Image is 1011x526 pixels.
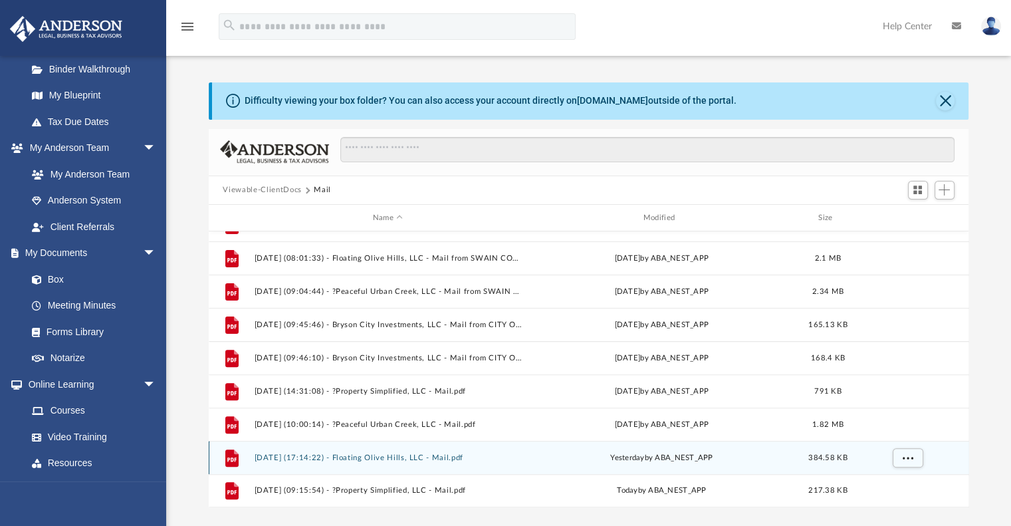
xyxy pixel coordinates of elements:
[617,487,637,495] span: today
[610,454,644,461] span: yesterday
[19,319,163,345] a: Forms Library
[254,487,522,495] button: [DATE] (09:15:54) - ?Property Simplified, LLC - Mail.pdf
[9,371,169,398] a: Online Learningarrow_drop_down
[19,345,169,372] a: Notarize
[19,82,169,109] a: My Blueprint
[528,452,796,464] div: by ABA_NEST_APP
[19,161,163,188] a: My Anderson Team
[254,354,522,362] button: [DATE] (09:46:10) - Bryson City Investments, LLC - Mail from CITY OF [PERSON_NAME] UTILITIES.pdf
[801,212,854,224] div: Size
[19,188,169,214] a: Anderson System
[860,212,953,224] div: id
[810,354,844,362] span: 168.4 KB
[935,181,955,199] button: Add
[528,419,796,431] div: [DATE] by ABA_NEST_APP
[9,476,176,503] a: Billingarrow_drop_down
[340,137,954,162] input: Search files and folders
[9,135,169,162] a: My Anderson Teamarrow_drop_down
[908,181,928,199] button: Switch to Grid View
[254,287,522,296] button: [DATE] (09:04:44) - ?Peaceful Urban Creek, LLC - Mail from SWAIN COUNTY TAX OFFICE.pdf
[577,95,648,106] a: [DOMAIN_NAME]
[892,448,923,468] button: More options
[223,184,301,196] button: Viewable-ClientDocs
[808,321,847,329] span: 165.13 KB
[179,25,195,35] a: menu
[19,213,169,240] a: Client Referrals
[314,184,331,196] button: Mail
[19,266,163,293] a: Box
[812,421,843,428] span: 1.82 MB
[808,487,847,495] span: 217.38 KB
[528,352,796,364] div: [DATE] by ABA_NEST_APP
[254,321,522,329] button: [DATE] (09:45:46) - Bryson City Investments, LLC - Mail from CITY OF [PERSON_NAME] UTILITIES.pdf
[528,253,796,265] div: [DATE] by ABA_NEST_APP
[19,293,169,319] a: Meeting Minutes
[254,420,522,429] button: [DATE] (10:00:14) - ?Peaceful Urban Creek, LLC - Mail.pdf
[812,288,843,295] span: 2.34 MB
[527,212,795,224] div: Modified
[143,371,169,398] span: arrow_drop_down
[253,212,521,224] div: Name
[9,240,169,267] a: My Documentsarrow_drop_down
[19,56,176,82] a: Binder Walkthrough
[19,424,163,450] a: Video Training
[245,94,736,108] div: Difficulty viewing your box folder? You can also access your account directly on outside of the p...
[19,398,169,424] a: Courses
[528,485,796,497] div: by ABA_NEST_APP
[254,387,522,396] button: [DATE] (14:31:08) - ?Property Simplified, LLC - Mail.pdf
[19,450,169,477] a: Resources
[143,135,169,162] span: arrow_drop_down
[143,476,169,503] span: arrow_drop_down
[814,255,841,262] span: 2.1 MB
[254,254,522,263] button: [DATE] (08:01:33) - Floating Olive Hills, LLC - Mail from SWAIN COUNTY TAX OFFICE.pdf
[814,388,842,395] span: 791 KB
[981,17,1001,36] img: User Pic
[143,240,169,267] span: arrow_drop_down
[936,92,955,110] button: Close
[528,286,796,298] div: [DATE] by ABA_NEST_APP
[19,108,176,135] a: Tax Due Dates
[209,231,969,507] div: grid
[214,212,247,224] div: id
[528,386,796,398] div: [DATE] by ABA_NEST_APP
[222,18,237,33] i: search
[254,454,522,462] button: [DATE] (17:14:22) - Floating Olive Hills, LLC - Mail.pdf
[179,19,195,35] i: menu
[528,319,796,331] div: [DATE] by ABA_NEST_APP
[808,454,847,461] span: 384.58 KB
[6,16,126,42] img: Anderson Advisors Platinum Portal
